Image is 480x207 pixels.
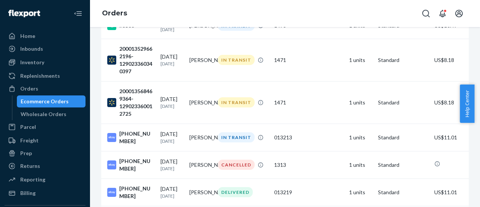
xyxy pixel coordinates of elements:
a: Billing [4,187,85,199]
td: [PERSON_NAME] [186,39,215,81]
div: Wholesale Orders [21,110,66,118]
a: Orders [4,83,85,95]
td: US$11.01 [431,124,476,151]
a: Freight [4,134,85,147]
div: 1471 [274,99,343,106]
div: Inbounds [20,45,43,53]
ol: breadcrumbs [96,3,133,24]
div: Returns [20,162,40,170]
a: Inventory [4,56,85,68]
p: Standard [378,189,428,196]
td: 1 units [346,39,375,81]
button: Open Search Box [418,6,433,21]
p: Standard [378,56,428,64]
a: Inbounds [4,43,85,55]
div: 1313 [274,161,343,169]
div: Prep [20,150,32,157]
div: [PHONE_NUMBER] [107,157,154,172]
p: Standard [378,161,428,169]
button: Open account menu [451,6,466,21]
div: Home [20,32,35,40]
div: Freight [20,137,39,144]
button: Close Navigation [70,6,85,21]
div: IN TRANSIT [218,55,255,65]
div: Parcel [20,123,36,131]
td: 1 units [346,81,375,124]
p: [DATE] [160,193,183,199]
div: Ecommerce Orders [21,98,69,105]
div: IN TRANSIT [218,132,255,142]
td: [PERSON_NAME] [186,178,215,206]
img: Flexport logo [8,10,40,17]
a: Orders [102,9,127,17]
p: [DATE] [160,138,183,144]
div: 013213 [274,134,343,141]
td: 1 units [346,151,375,178]
a: Wholesale Orders [17,108,86,120]
a: Prep [4,147,85,159]
a: Returns [4,160,85,172]
a: Ecommerce Orders [17,95,86,107]
div: Orders [20,85,38,92]
div: IN TRANSIT [218,97,255,107]
div: Billing [20,189,36,197]
td: [PERSON_NAME] [186,124,215,151]
p: Standard [378,134,428,141]
button: Open notifications [435,6,450,21]
p: [DATE] [160,60,183,67]
p: [DATE] [160,26,183,33]
button: Help Center [460,85,474,123]
a: Home [4,30,85,42]
td: US$8.18 [431,81,476,124]
td: US$8.18 [431,39,476,81]
p: [DATE] [160,103,183,109]
div: [DATE] [160,158,183,172]
a: Parcel [4,121,85,133]
div: Inventory [20,59,44,66]
div: [PHONE_NUMBER] [107,130,154,145]
td: US$11.01 [431,178,476,206]
div: 013219 [274,189,343,196]
div: 200013529662196-129023360340397 [107,45,154,75]
div: 1471 [274,56,343,64]
p: Standard [378,99,428,106]
div: 200013568469364-129023360012725 [107,88,154,118]
div: DELIVERED [218,187,253,197]
td: [PERSON_NAME] [186,81,215,124]
td: 1 units [346,124,375,151]
div: Reporting [20,176,45,183]
td: 1 units [346,178,375,206]
div: [DATE] [160,185,183,199]
p: [DATE] [160,165,183,172]
div: [PHONE_NUMBER] [107,185,154,200]
a: Replenishments [4,70,85,82]
div: [DATE] [160,53,183,67]
div: [DATE] [160,130,183,144]
div: CANCELLED [218,160,255,170]
a: Reporting [4,174,85,186]
div: [DATE] [160,95,183,109]
td: [PERSON_NAME] [186,151,215,178]
div: Replenishments [20,72,60,80]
